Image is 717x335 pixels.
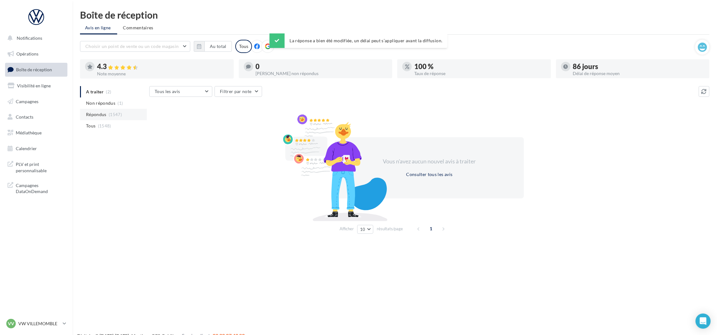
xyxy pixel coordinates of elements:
div: 86 jours [573,63,705,70]
span: Tous [86,123,95,129]
button: Notifications [4,32,66,45]
span: Boîte de réception [16,67,52,72]
div: Délai de réponse moyen [573,71,705,76]
a: Calendrier [4,142,69,155]
button: Tous les avis [149,86,212,97]
span: Afficher [340,226,354,232]
a: Opérations [4,47,69,61]
div: Taux de réponse [414,71,546,76]
div: [PERSON_NAME] non répondus [256,71,387,76]
span: 10 [360,227,365,232]
span: Commentaires [123,25,153,31]
span: Choisir un point de vente ou un code magasin [85,44,179,49]
span: Opérations [16,51,38,56]
span: PLV et print personnalisable [16,160,65,173]
button: Filtrer par note [215,86,262,97]
span: Répondus [86,111,106,118]
span: 1 [426,224,436,234]
div: Open Intercom Messenger [696,314,711,329]
a: Boîte de réception [4,63,69,76]
span: Visibilité en ligne [17,83,51,88]
div: 100 % [414,63,546,70]
span: (1) [118,101,123,106]
a: Campagnes [4,95,69,108]
a: Visibilité en ligne [4,79,69,92]
span: Contacts [16,114,33,120]
span: Tous les avis [155,89,180,94]
button: Au total [194,41,232,52]
div: Vous n'avez aucun nouvel avis à traiter [375,157,484,166]
div: Note moyenne [97,72,229,76]
span: (1548) [98,123,111,128]
button: 10 [357,225,373,234]
p: VW VILLEMOMBLE [18,320,60,327]
span: résultats/page [377,226,403,232]
button: Consulter tous les avis [404,171,455,178]
span: Notifications [17,35,42,41]
a: Médiathèque [4,126,69,139]
div: Tous [235,40,252,53]
button: Choisir un point de vente ou un code magasin [80,41,190,52]
div: Boîte de réception [80,10,709,20]
div: 4.3 [97,63,229,70]
a: VV VW VILLEMOMBLE [5,318,67,330]
a: PLV et print personnalisable [4,157,69,176]
button: Au total [204,41,232,52]
span: Campagnes DataOnDemand [16,181,65,195]
span: Campagnes [16,98,38,104]
span: (1547) [109,112,122,117]
span: VV [8,320,14,327]
span: Non répondus [86,100,115,106]
span: Calendrier [16,146,37,151]
div: 0 [256,63,387,70]
a: Campagnes DataOnDemand [4,179,69,197]
a: Contacts [4,110,69,124]
span: Médiathèque [16,130,42,135]
div: La réponse a bien été modifiée, un délai peut s’appliquer avant la diffusion. [270,33,448,48]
